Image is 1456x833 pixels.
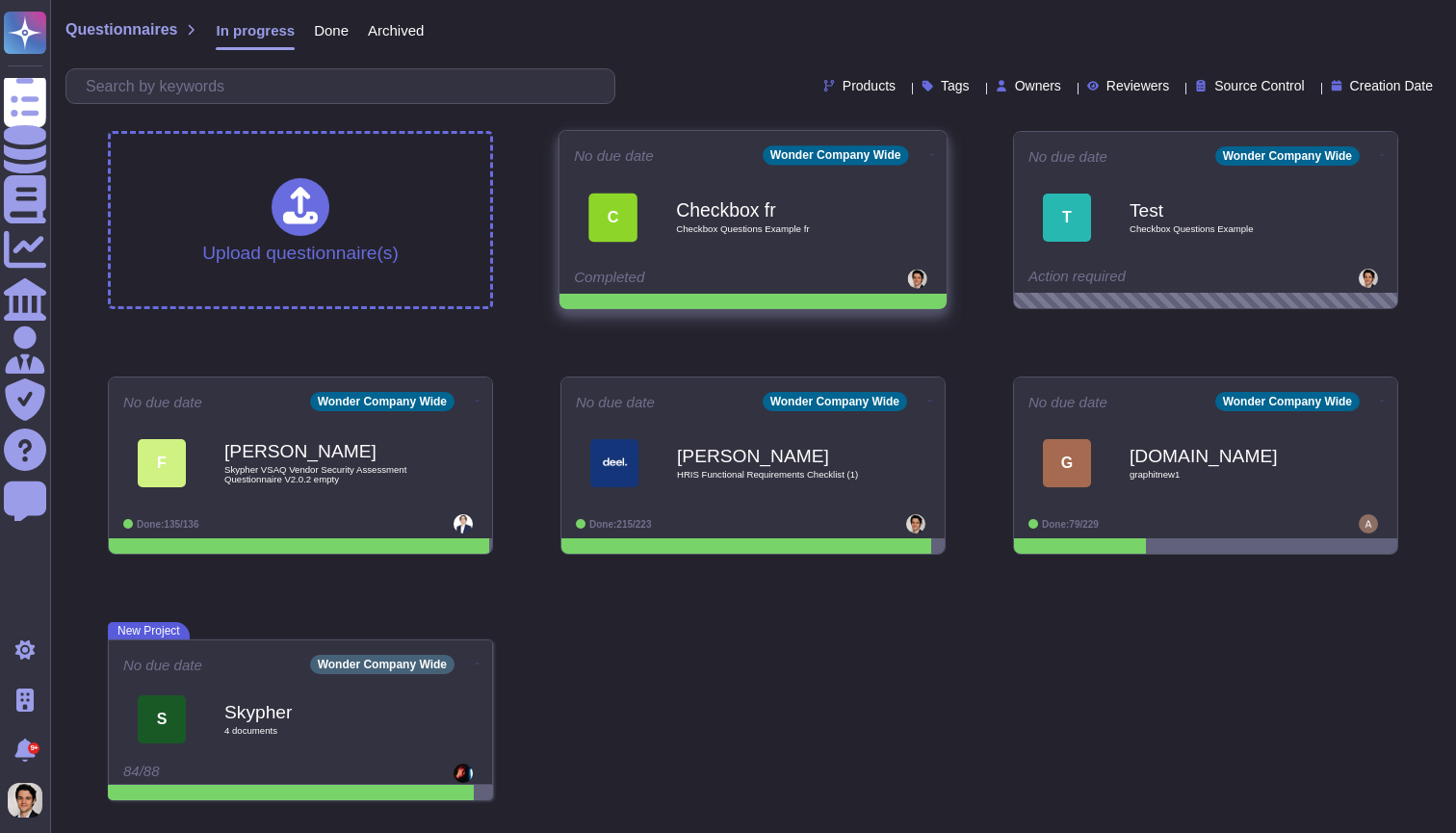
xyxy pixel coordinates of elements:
span: No due date [576,395,655,409]
span: Done: 135/136 [137,519,199,530]
span: No due date [123,395,202,409]
div: Wonder Company Wide [1215,146,1360,166]
span: Checkbox Questions Example fr [676,224,871,234]
b: Skypher [224,703,417,721]
span: No due date [1028,395,1107,409]
div: Action required [1028,269,1264,288]
div: T [1043,194,1091,242]
img: user [1359,514,1378,534]
img: user [8,783,42,818]
div: Wonder Company Wide [310,392,455,411]
img: user [454,764,473,783]
span: Creation Date [1350,79,1433,92]
img: user [906,514,925,534]
span: Checkbox Questions Example [1130,224,1322,234]
div: Upload questionnaire(s) [202,178,399,262]
span: 84/88 [123,763,160,779]
img: user [454,514,473,534]
b: [PERSON_NAME] [224,442,417,460]
span: Skypher VSAQ Vendor Security Assessment Questionnaire V2.0.2 empty [224,465,417,483]
span: New Project [108,622,190,639]
span: Tags [941,79,970,92]
b: Checkbox fr [676,200,871,219]
span: Products [843,79,896,92]
span: No due date [1028,149,1107,164]
span: Done [314,23,349,38]
div: Wonder Company Wide [763,145,909,165]
span: Done: 215/223 [589,519,652,530]
div: G [1043,439,1091,487]
img: Logo [590,439,638,487]
span: No due date [123,658,202,672]
span: Questionnaires [65,22,177,38]
span: No due date [574,148,654,163]
img: user [1359,269,1378,288]
span: Source Control [1214,79,1304,92]
span: In progress [216,23,295,38]
span: Archived [368,23,424,38]
div: Wonder Company Wide [1215,392,1360,411]
span: graphitnew1 [1130,470,1322,480]
div: Completed [574,270,813,289]
button: user [4,779,56,821]
div: F [138,439,186,487]
span: HRIS Functional Requirements Checklist (1) [677,470,870,480]
input: Search by keywords [76,69,614,103]
b: Test [1130,201,1322,220]
div: S [138,695,186,743]
span: Done: 79/229 [1042,519,1099,530]
span: 4 document s [224,726,417,736]
b: [DOMAIN_NAME] [1130,447,1322,465]
div: Wonder Company Wide [310,655,455,674]
div: Wonder Company Wide [763,392,907,411]
b: [PERSON_NAME] [677,447,870,465]
div: 9+ [28,742,39,754]
img: user [908,270,927,289]
span: Reviewers [1106,79,1169,92]
div: C [588,193,637,242]
span: Owners [1015,79,1061,92]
